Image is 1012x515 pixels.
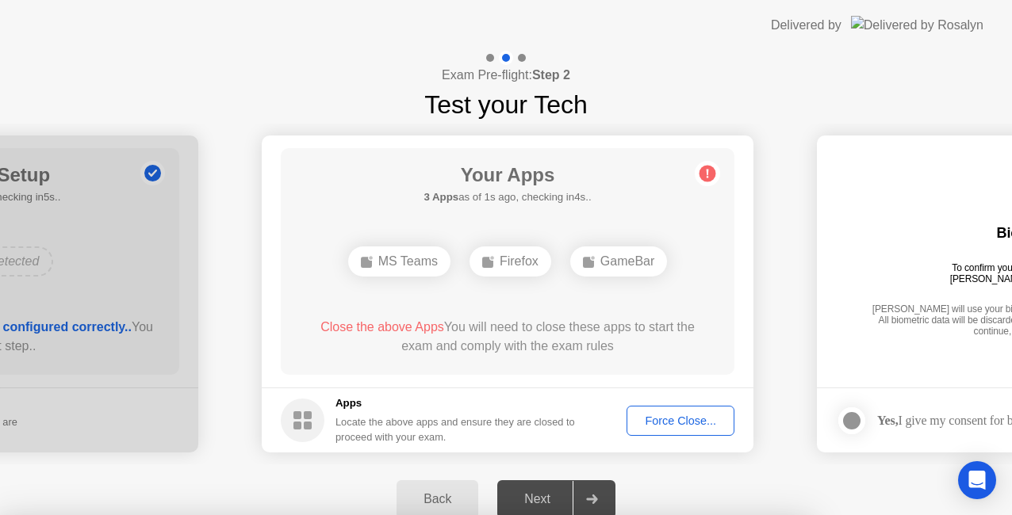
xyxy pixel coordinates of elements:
div: You will need to close these apps to start the exam and comply with the exam rules [304,318,712,356]
img: Delivered by Rosalyn [851,16,983,34]
h5: as of 1s ago, checking in4s.. [424,189,591,205]
div: Back [401,492,473,506]
span: Close the above Apps [320,320,444,334]
h4: Exam Pre-flight: [442,66,570,85]
div: Locate the above apps and ensure they are closed to proceed with your exam. [335,414,576,444]
div: Open Intercom Messenger [958,461,996,499]
h5: Apps [335,395,576,411]
div: Delivered by [771,16,841,35]
div: Next [502,492,573,506]
b: 3 Apps [424,191,458,203]
div: Force Close... [632,414,729,427]
strong: Yes, [877,414,898,427]
h1: Your Apps [424,161,591,189]
b: Step 2 [532,68,570,82]
h1: Test your Tech [424,86,588,124]
div: MS Teams [348,246,450,277]
div: Firefox [470,246,551,277]
div: GameBar [570,246,667,277]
